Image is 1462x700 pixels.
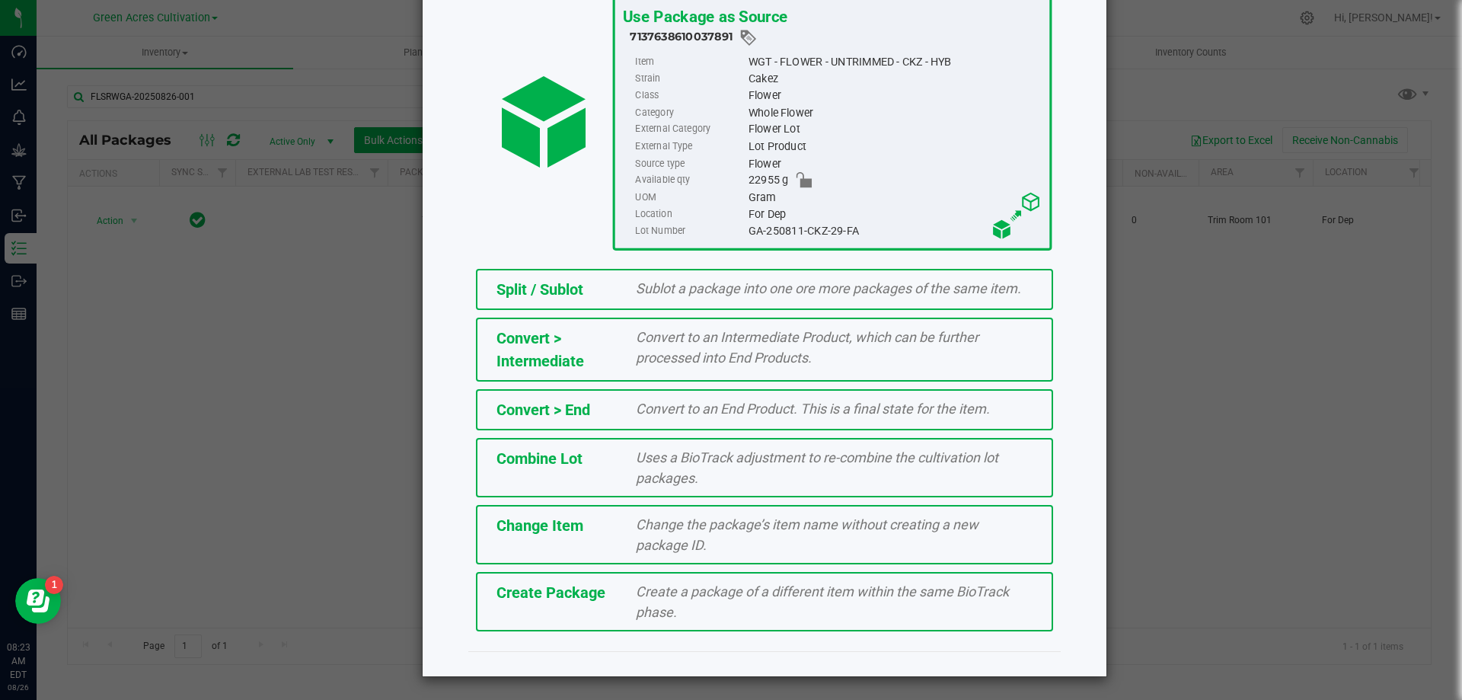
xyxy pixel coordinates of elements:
[622,7,787,26] span: Use Package as Source
[15,578,61,624] iframe: Resource center
[748,138,1041,155] div: Lot Product
[636,329,978,366] span: Convert to an Intermediate Product, which can be further processed into End Products.
[635,53,745,70] label: Item
[748,88,1041,104] div: Flower
[636,401,990,417] span: Convert to an End Product. This is a final state for the item.
[635,104,745,121] label: Category
[748,121,1041,138] div: Flower Lot
[636,280,1021,296] span: Sublot a package into one ore more packages of the same item.
[635,172,745,189] label: Available qty
[630,28,1042,47] div: 7137638610037891
[636,449,998,486] span: Uses a BioTrack adjustment to re-combine the cultivation lot packages.
[496,329,584,370] span: Convert > Intermediate
[748,172,788,189] span: 22955 g
[748,206,1041,222] div: For Dep
[496,280,583,299] span: Split / Sublot
[748,222,1041,239] div: GA-250811-CKZ-29-FA
[635,138,745,155] label: External Type
[496,583,605,602] span: Create Package
[496,516,583,535] span: Change Item
[748,189,1041,206] div: Gram
[45,576,63,594] iframe: Resource center unread badge
[635,88,745,104] label: Class
[748,104,1041,121] div: Whole Flower
[635,189,745,206] label: UOM
[496,401,590,419] span: Convert > End
[635,206,745,222] label: Location
[636,583,1009,620] span: Create a package of a different item within the same BioTrack phase.
[496,449,583,468] span: Combine Lot
[636,516,978,553] span: Change the package’s item name without creating a new package ID.
[748,70,1041,87] div: Cakez
[748,53,1041,70] div: WGT - FLOWER - UNTRIMMED - CKZ - HYB
[748,155,1041,172] div: Flower
[635,70,745,87] label: Strain
[635,121,745,138] label: External Category
[635,222,745,239] label: Lot Number
[635,155,745,172] label: Source type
